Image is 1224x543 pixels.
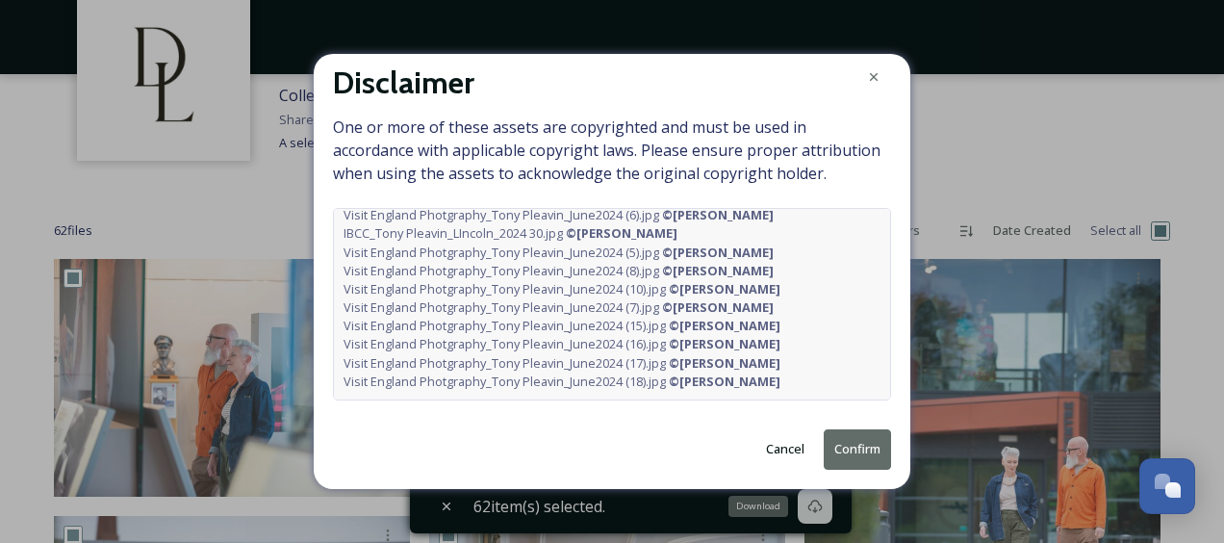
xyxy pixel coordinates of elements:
strong: © [PERSON_NAME] [669,335,780,352]
span: Visit England Photgraphy_Tony Pleavin_June2024 (5).jpg [344,244,774,262]
button: Cancel [756,430,814,468]
span: Visit England Photgraphy_Tony Pleavin_June2024 (10).jpg [344,280,780,298]
span: One or more of these assets are copyrighted and must be used in accordance with applicable copyri... [333,116,891,401]
span: Visit England Photgraphy_Tony Pleavin_June2024 (18).jpg [344,373,780,391]
span: Visit England Photgraphy_Tony Pleavin_June2024 (6).jpg [344,206,774,224]
span: Visit England Photgraphy_Tony Pleavin_June2024 (16).jpg [344,335,780,353]
span: Visit England Photgraphy_Tony Pleavin_June2024 (8).jpg [344,262,774,280]
strong: © [PERSON_NAME] [669,354,780,372]
span: Visit England Photgraphy_Tony Pleavin_June2024 (17).jpg [344,354,780,373]
strong: © [PERSON_NAME] [566,224,677,242]
strong: © [PERSON_NAME] [669,317,780,334]
strong: © [PERSON_NAME] [669,373,780,390]
span: Visit England Photgraphy_Tony Pleavin_June2024 (7).jpg [344,298,774,317]
button: Open Chat [1139,458,1195,514]
span: Visit England Photgraphy_Tony Pleavin_June2024 (15).jpg [344,317,780,335]
strong: © [PERSON_NAME] [669,280,780,297]
strong: © [PERSON_NAME] [662,244,774,261]
h2: Disclaimer [333,60,474,106]
strong: © [PERSON_NAME] [662,206,774,223]
strong: © [PERSON_NAME] [662,262,774,279]
span: IBCC_Tony Pleavin_LIncoln_2024 30.jpg [344,224,677,243]
strong: © [PERSON_NAME] [662,298,774,316]
button: Confirm [824,429,891,469]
